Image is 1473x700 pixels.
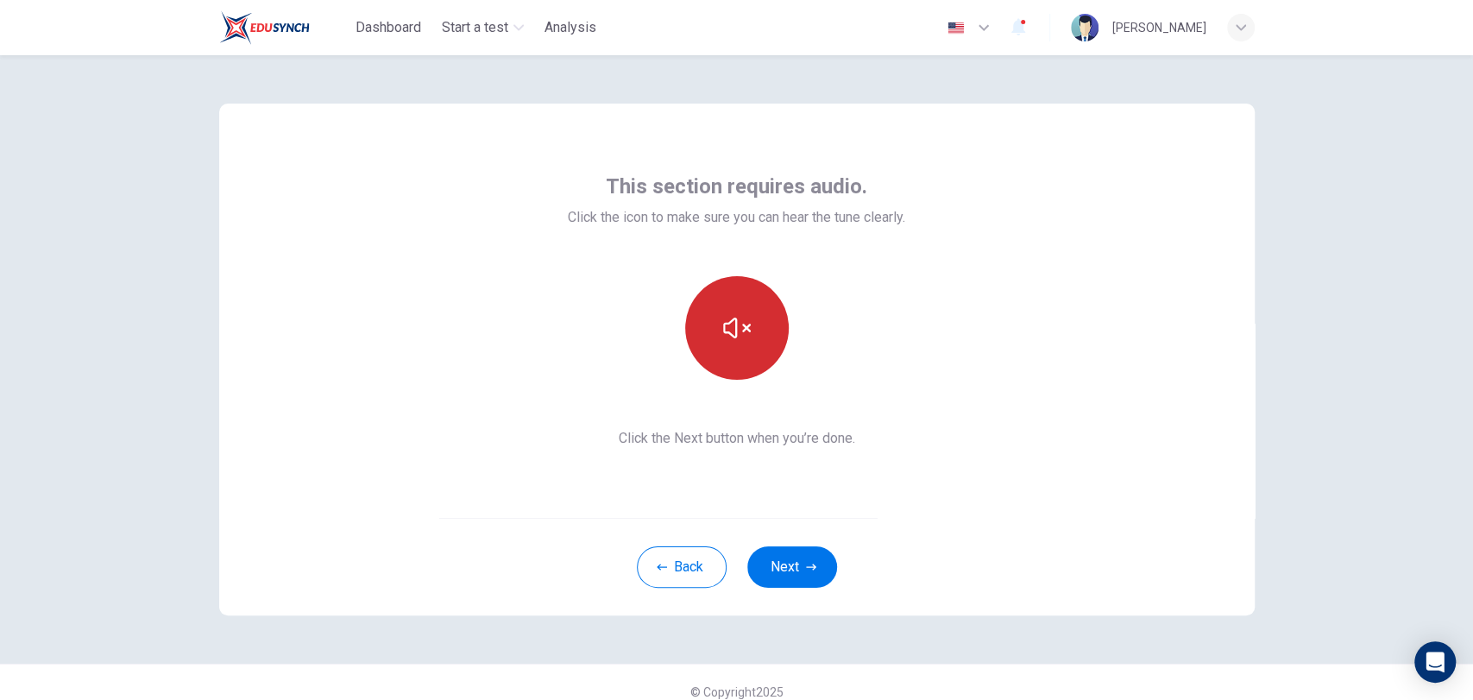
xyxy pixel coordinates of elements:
img: en [945,22,966,35]
button: Back [637,546,727,588]
button: Start a test [435,12,531,43]
img: EduSynch logo [219,10,310,45]
button: Next [747,546,837,588]
span: Click the icon to make sure you can hear the tune clearly. [568,207,905,228]
span: Analysis [545,17,596,38]
div: You need a license to access this content [538,12,603,43]
span: Start a test [442,17,508,38]
a: EduSynch logo [219,10,349,45]
span: Click the Next button when you’re done. [568,428,905,449]
button: Analysis [538,12,603,43]
span: Dashboard [356,17,421,38]
button: Dashboard [349,12,428,43]
img: Profile picture [1071,14,1098,41]
div: [PERSON_NAME] [1112,17,1206,38]
span: This section requires audio. [606,173,867,200]
span: © Copyright 2025 [690,685,784,699]
div: Open Intercom Messenger [1414,641,1456,683]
